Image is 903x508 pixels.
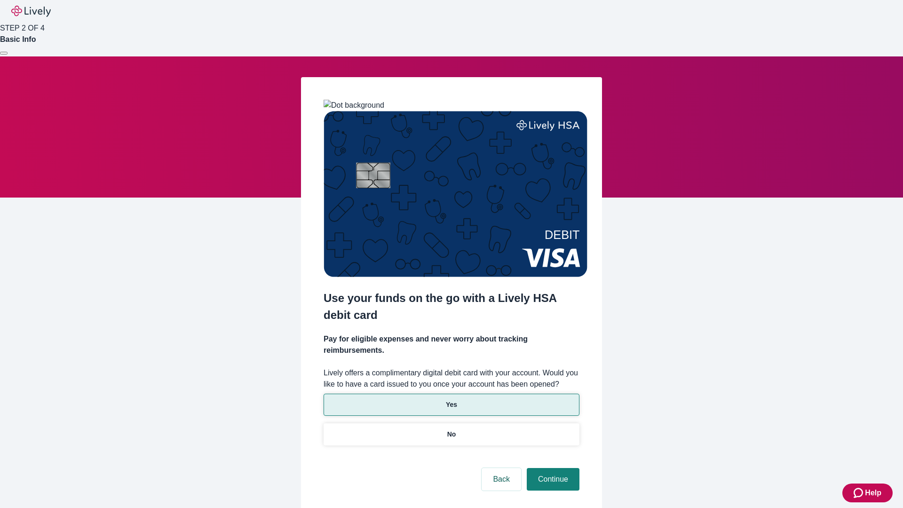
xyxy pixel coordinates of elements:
[842,484,893,502] button: Zendesk support iconHelp
[482,468,521,491] button: Back
[324,367,579,390] label: Lively offers a complimentary digital debit card with your account. Would you like to have a card...
[324,100,384,111] img: Dot background
[324,394,579,416] button: Yes
[527,468,579,491] button: Continue
[854,487,865,499] svg: Zendesk support icon
[324,111,587,277] img: Debit card
[324,290,579,324] h2: Use your funds on the go with a Lively HSA debit card
[447,429,456,439] p: No
[11,6,51,17] img: Lively
[865,487,881,499] span: Help
[324,333,579,356] h4: Pay for eligible expenses and never worry about tracking reimbursements.
[324,423,579,445] button: No
[446,400,457,410] p: Yes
